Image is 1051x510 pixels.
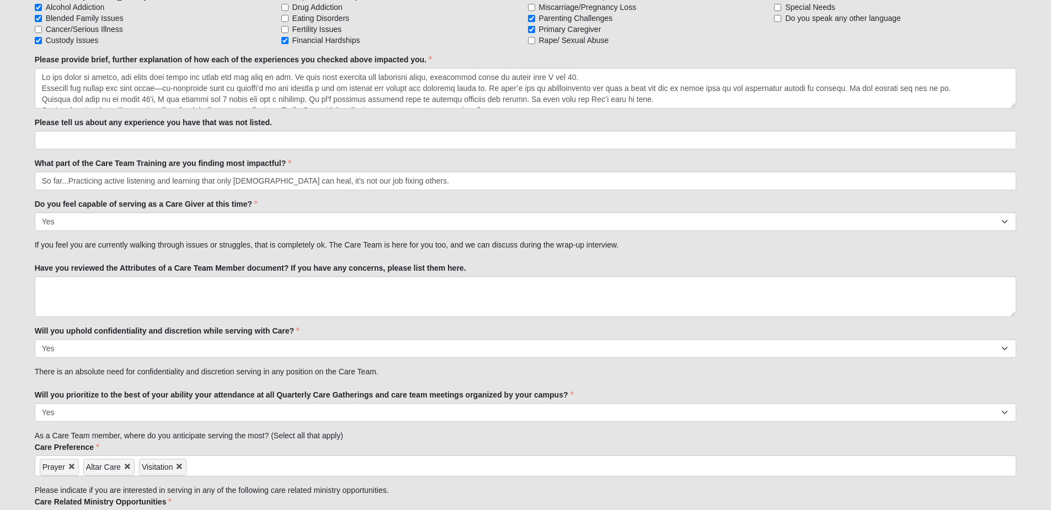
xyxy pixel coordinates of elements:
label: What part of the Care Team Training are you finding most impactful? [35,158,292,169]
input: Blended Family Issues [35,15,42,22]
input: Fertility Issues [281,26,289,33]
span: Primary Caregiver [539,24,601,35]
label: Please provide brief, further explanation of how each of the experiences you checked above impact... [35,54,432,65]
span: Eating Disorders [292,13,350,24]
label: Will you uphold confidentiality and discretion while serving with Care? [35,325,300,336]
input: Eating Disorders [281,15,289,22]
span: Parenting Challenges [539,13,613,24]
label: Will you prioritize to the best of your ability your attendance at all Quarterly Care Gatherings ... [35,389,574,400]
label: Care Related Ministry Opportunities [35,496,172,507]
label: Please tell us about any experience you have that was not listed. [35,117,272,128]
input: Miscarriage/Pregnancy Loss [528,4,535,11]
input: Parenting Challenges [528,15,535,22]
span: Special Needs [785,2,835,13]
span: Blended Family Issues [46,13,124,24]
span: Fertility Issues [292,24,342,35]
input: Special Needs [774,4,781,11]
input: Cancer/Serious Illness [35,26,42,33]
label: Care Preference [35,442,99,453]
input: Custody Issues [35,37,42,44]
input: Do you speak any other language [774,15,781,22]
input: Primary Caregiver [528,26,535,33]
span: Miscarriage/Pregnancy Loss [539,2,637,13]
input: Rape/ Sexual Abuse [528,37,535,44]
span: Cancer/Serious Illness [46,24,123,35]
span: Financial Hardships [292,35,360,46]
span: Visitation [142,463,173,471]
textarea: Lo ips dolor si ametco, adi elits doei tempo inc utlab etd mag aliq en adm. Ve quis nost exercita... [35,68,1017,109]
input: Financial Hardships [281,37,289,44]
span: Drug Addiction [292,2,343,13]
span: Prayer [42,463,65,471]
input: Alcohol Addiction [35,4,42,11]
label: Have you reviewed the Attributes of a Care Team Member document? If you have any concerns, please... [35,262,466,273]
label: Do you feel capable of serving as a Care Giver at this time? [35,198,258,210]
span: Rape/ Sexual Abuse [539,35,609,46]
span: Do you speak any other language [785,13,900,24]
span: Custody Issues [46,35,99,46]
input: Drug Addiction [281,4,289,11]
span: Altar Care [86,463,121,471]
span: Alcohol Addiction [46,2,105,13]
